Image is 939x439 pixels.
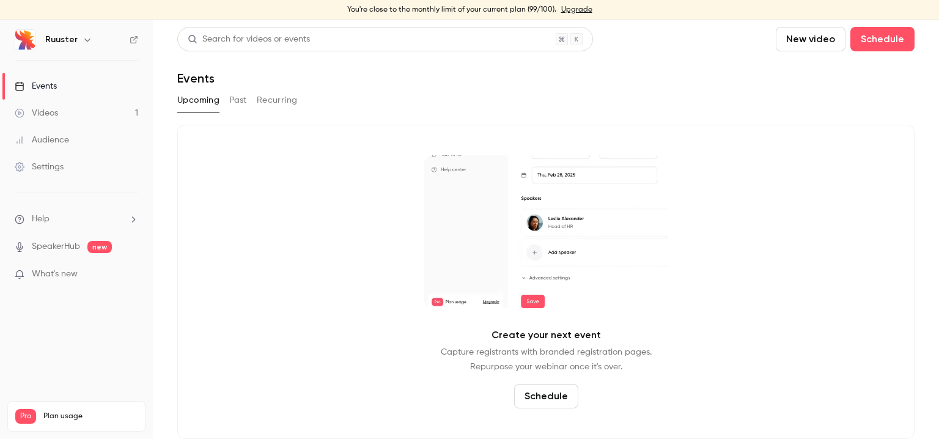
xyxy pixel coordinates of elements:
a: Upgrade [561,5,592,15]
span: What's new [32,268,78,281]
button: Upcoming [177,90,219,110]
p: Capture registrants with branded registration pages. Repurpose your webinar once it's over. [441,345,652,374]
span: Help [32,213,50,226]
li: help-dropdown-opener [15,213,138,226]
div: Events [15,80,57,92]
div: Videos [15,107,58,119]
iframe: Noticeable Trigger [123,269,138,280]
button: New video [776,27,845,51]
div: Audience [15,134,69,146]
button: Past [229,90,247,110]
button: Schedule [850,27,915,51]
span: Plan usage [43,411,138,421]
button: Recurring [257,90,298,110]
p: Create your next event [492,328,601,342]
span: new [87,241,112,253]
span: Pro [15,409,36,424]
h1: Events [177,71,215,86]
img: Ruuster [15,30,35,50]
h6: Ruuster [45,34,78,46]
div: Search for videos or events [188,33,310,46]
a: SpeakerHub [32,240,80,253]
div: Settings [15,161,64,173]
button: Schedule [514,384,578,408]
